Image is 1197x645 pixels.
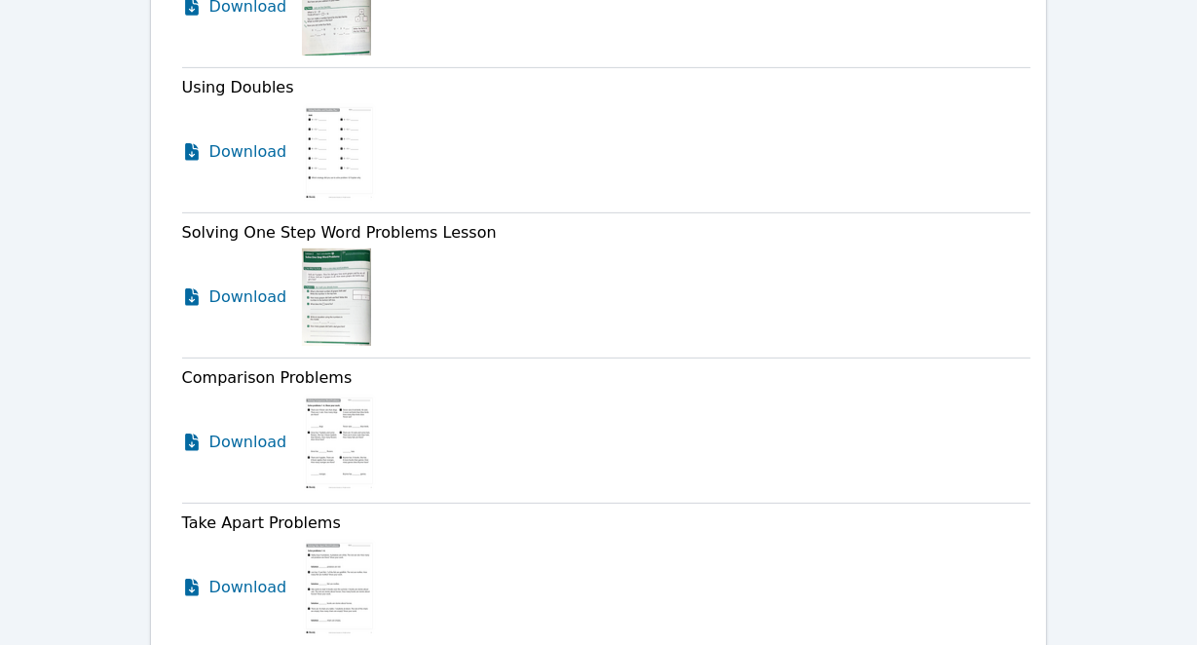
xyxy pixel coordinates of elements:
img: Comparison Problems [302,394,377,491]
span: Using Doubles [182,78,294,96]
a: Download [182,539,287,636]
img: Using Doubles [302,103,377,201]
span: Comparison Problems [182,368,353,387]
span: Download [209,431,287,454]
img: Take Apart Problems [302,539,377,636]
span: Take Apart Problems [182,513,341,532]
a: Download [182,248,287,346]
a: Download [182,394,287,491]
span: Download [209,576,287,599]
span: Download [209,285,287,309]
img: Solving One Step Word Problems Lesson [302,248,371,346]
span: Download [209,140,287,164]
span: Solving One Step Word Problems Lesson [182,223,497,242]
a: Download [182,103,287,201]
